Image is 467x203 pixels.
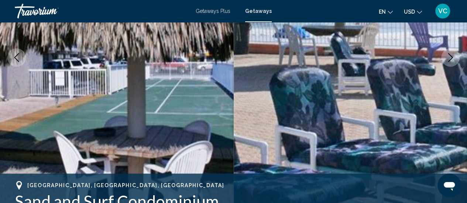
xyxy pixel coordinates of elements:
span: en [379,9,386,15]
button: Change currency [404,6,422,17]
button: User Menu [433,3,452,19]
a: Getaways [245,8,272,14]
a: Getaways Plus [196,8,230,14]
a: Travorium [15,4,188,18]
span: USD [404,9,415,15]
iframe: Button to launch messaging window [437,174,461,197]
span: [GEOGRAPHIC_DATA], [GEOGRAPHIC_DATA], [GEOGRAPHIC_DATA] [27,182,224,188]
button: Change language [379,6,393,17]
span: VC [438,7,447,15]
button: Next image [441,48,460,67]
button: Previous image [7,48,26,67]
